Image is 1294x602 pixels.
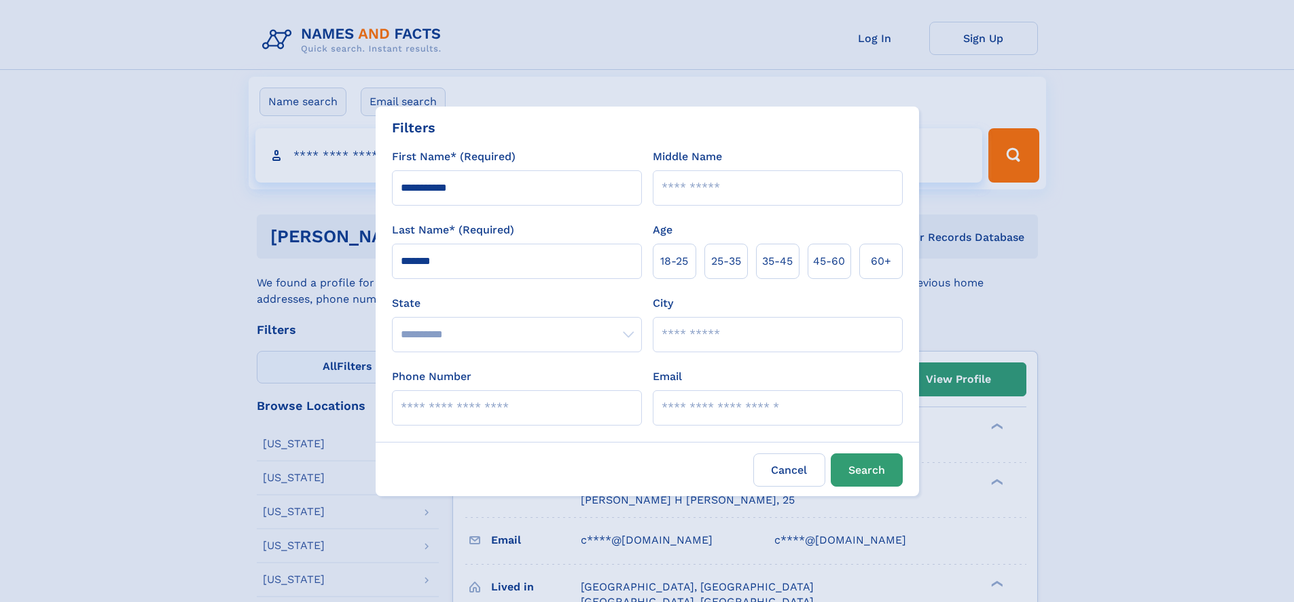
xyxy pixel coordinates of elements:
label: State [392,295,642,312]
button: Search [831,453,903,487]
label: Email [653,369,682,385]
span: 45‑60 [813,253,845,269]
span: 25‑35 [711,253,741,269]
label: First Name* (Required) [392,149,516,165]
span: 18‑25 [660,253,688,269]
span: 35‑45 [762,253,793,269]
label: Phone Number [392,369,471,385]
label: City [653,295,673,312]
label: Middle Name [653,149,722,165]
div: Filters [392,117,435,138]
span: 60+ [871,253,891,269]
label: Age [653,222,672,238]
label: Last Name* (Required) [392,222,514,238]
label: Cancel [753,453,825,487]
